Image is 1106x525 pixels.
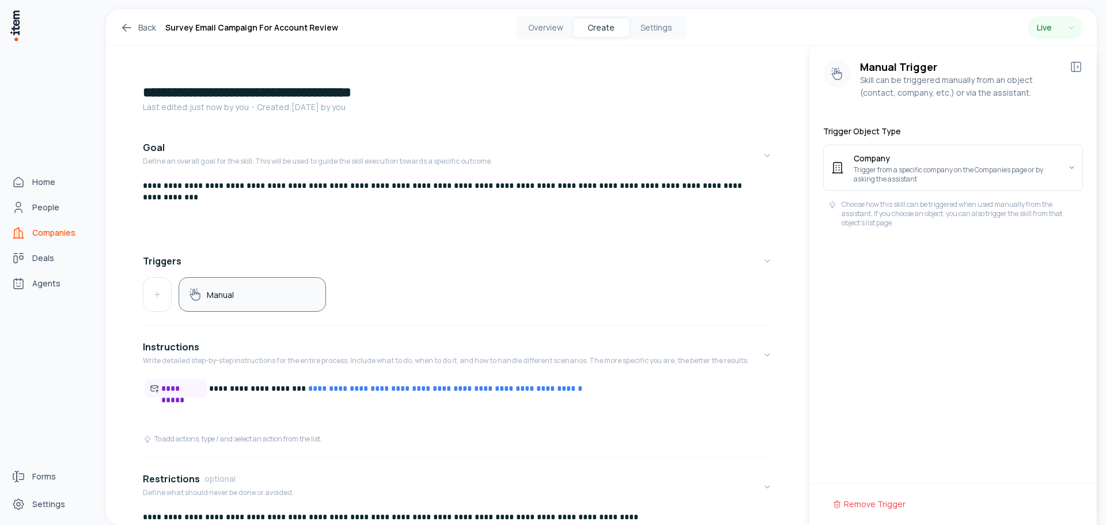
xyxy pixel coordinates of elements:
[823,493,915,516] button: Remove Trigger
[629,18,684,37] button: Settings
[7,196,94,219] a: People
[143,157,493,166] p: Define an overall goal for the skill. This will be used to guide the skill execution towards a sp...
[143,277,772,321] div: Triggers
[7,493,94,516] a: Settings
[143,331,772,379] button: InstructionsWrite detailed step-by-step instructions for the entire process. Include what to do, ...
[7,465,94,488] a: Forms
[7,221,94,244] a: Companies
[860,60,1060,74] h3: Manual Trigger
[32,227,75,239] span: Companies
[143,356,749,365] p: Write detailed step-by-step instructions for the entire process. Include what to do, when to do i...
[143,180,772,235] div: GoalDefine an overall goal for the skill. This will be used to guide the skill execution towards ...
[9,9,21,42] img: Item Brain Logo
[143,101,772,113] p: Last edited: just now by you ・Created: [DATE] by you
[207,289,234,300] h5: Manual
[32,176,55,188] span: Home
[7,247,94,270] a: Deals
[842,200,1078,228] p: Choose how this skill can be triggered when used manually from the assistant. If you choose an ob...
[143,379,772,453] div: InstructionsWrite detailed step-by-step instructions for the entire process. Include what to do, ...
[32,278,60,289] span: Agents
[143,435,322,444] div: To add actions, type / and select an action from the list.
[143,463,772,511] button: RestrictionsoptionalDefine what should never be done or avoided.
[143,488,294,497] p: Define what should never be done or avoided.
[32,498,65,510] span: Settings
[518,18,574,37] button: Overview
[143,131,772,180] button: GoalDefine an overall goal for the skill. This will be used to guide the skill execution towards ...
[143,340,199,354] h4: Instructions
[165,21,338,35] h1: Survey Email Campaign For Account Review
[204,473,236,485] span: optional
[143,254,181,268] h4: Triggers
[120,21,156,35] a: Back
[32,252,54,264] span: Deals
[143,141,165,154] h4: Goal
[7,171,94,194] a: Home
[143,472,200,486] h4: Restrictions
[143,245,772,277] button: Triggers
[7,272,94,295] a: Agents
[574,18,629,37] button: Create
[32,471,56,482] span: Forms
[860,74,1060,99] p: Skill can be triggered manually from an object (contact, company, etc.) or via the assistant.
[823,127,1083,135] label: Trigger Object Type
[32,202,59,213] span: People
